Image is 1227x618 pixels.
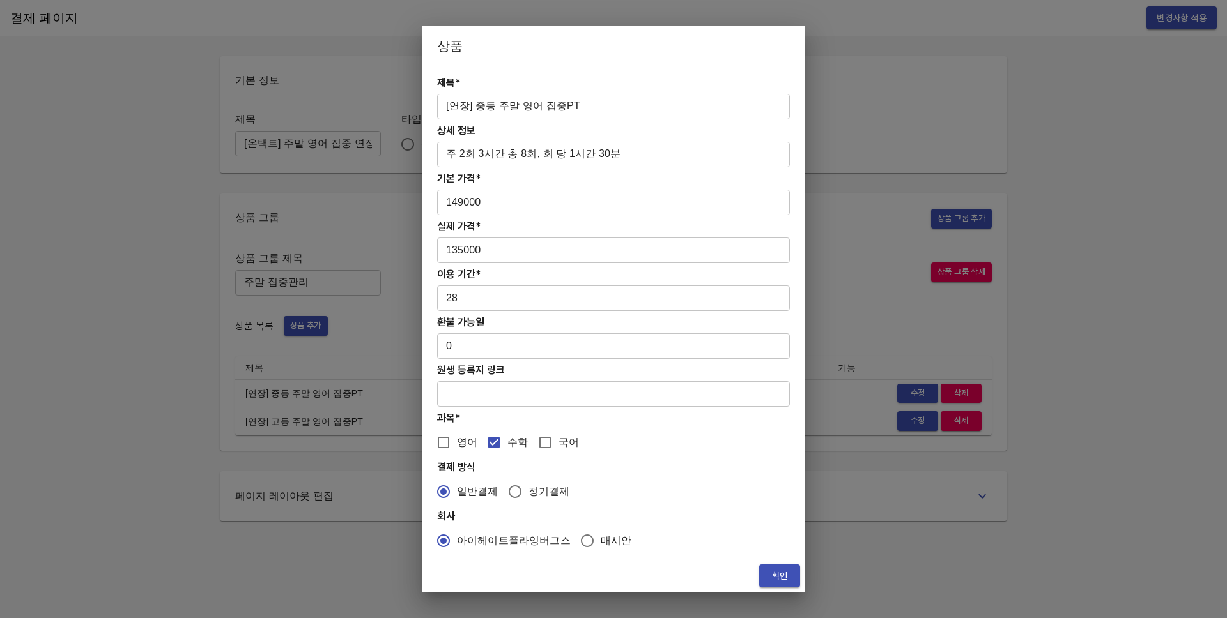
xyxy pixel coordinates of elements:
[457,484,498,499] span: 일반결제
[437,124,790,137] h4: 상세 정보
[437,268,790,280] h4: 이용 기간*
[457,533,571,548] span: 아이헤이트플라잉버그스
[457,435,477,450] span: 영어
[529,484,570,499] span: 정기결제
[507,435,528,450] span: 수학
[437,220,790,232] h4: 실제 가격*
[437,36,790,56] h2: 상품
[437,510,790,522] h4: 회사
[437,461,790,473] h4: 결제 방식
[437,364,790,376] h4: 원생 등록지 링크
[559,435,579,450] span: 국어
[759,564,800,588] button: 확인
[437,316,790,328] h4: 환불 가능일
[769,568,790,584] span: 확인
[601,533,631,548] span: 매시안
[437,172,790,185] h4: 기본 가격*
